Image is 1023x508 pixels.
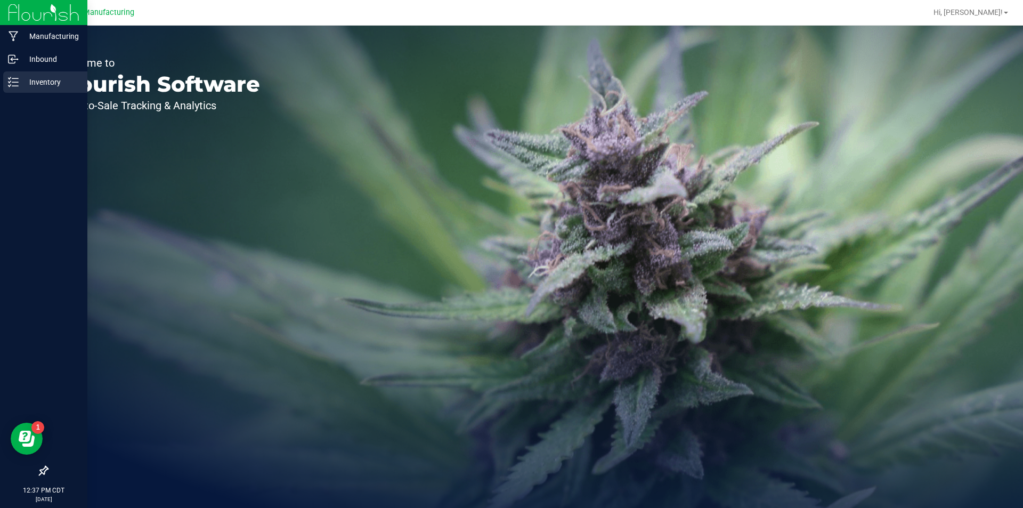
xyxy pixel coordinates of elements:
span: Hi, [PERSON_NAME]! [933,8,1003,17]
p: Flourish Software [58,74,260,95]
inline-svg: Manufacturing [8,31,19,42]
p: Inventory [19,76,83,88]
inline-svg: Inbound [8,54,19,64]
inline-svg: Inventory [8,77,19,87]
p: [DATE] [5,495,83,503]
p: Welcome to [58,58,260,68]
p: Seed-to-Sale Tracking & Analytics [58,100,260,111]
p: Inbound [19,53,83,66]
iframe: Resource center unread badge [31,421,44,434]
p: 12:37 PM CDT [5,486,83,495]
span: Manufacturing [83,8,134,17]
p: Manufacturing [19,30,83,43]
iframe: Resource center [11,423,43,455]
